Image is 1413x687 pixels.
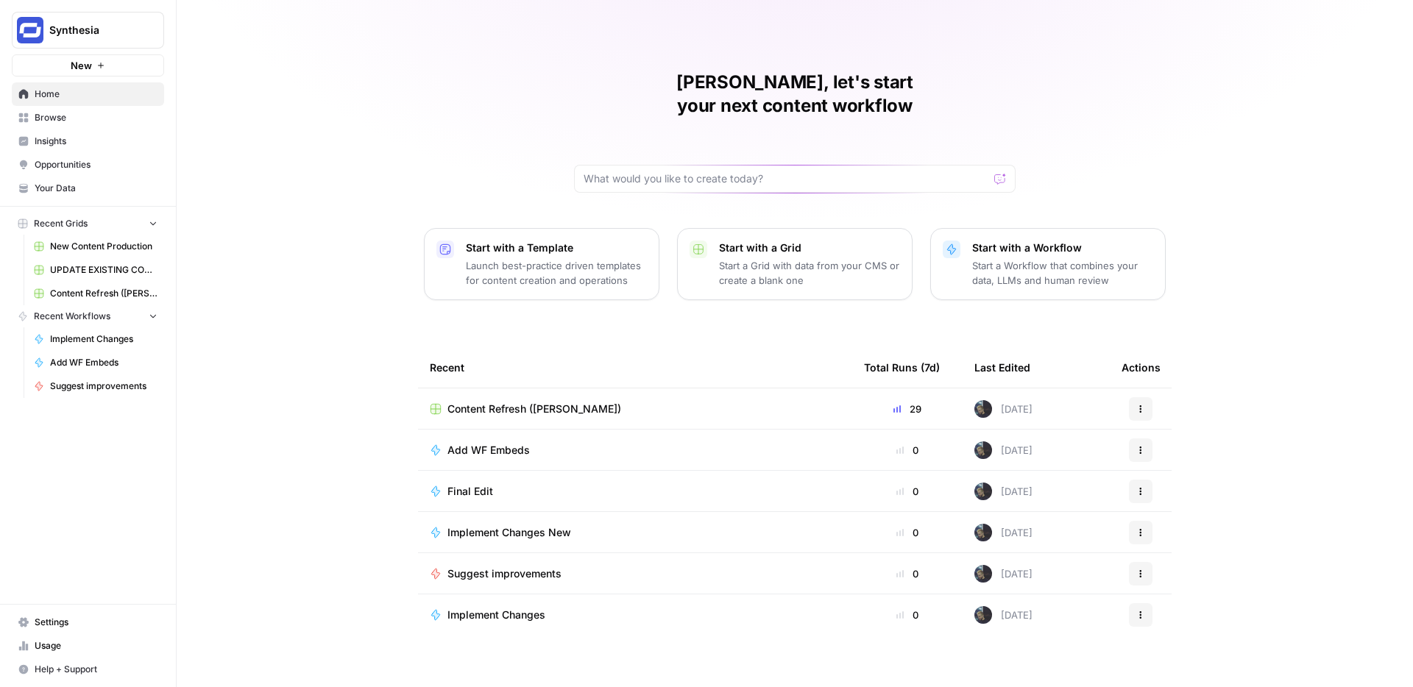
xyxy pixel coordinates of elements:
[430,484,840,499] a: Final Edit
[12,611,164,634] a: Settings
[12,634,164,658] a: Usage
[50,240,157,253] span: New Content Production
[864,347,940,388] div: Total Runs (7d)
[12,177,164,200] a: Your Data
[447,566,562,581] span: Suggest improvements
[719,258,900,288] p: Start a Grid with data from your CMS or create a blank one
[71,58,92,73] span: New
[430,443,840,458] a: Add WF Embeds
[677,228,913,300] button: Start with a GridStart a Grid with data from your CMS or create a blank one
[974,606,992,624] img: paoqh725y1d7htyo5k8zx8sasy7f
[27,258,164,282] a: UPDATE EXISTING CONTENT
[50,356,157,369] span: Add WF Embeds
[430,608,840,622] a: Implement Changes
[424,228,659,300] button: Start with a TemplateLaunch best-practice driven templates for content creation and operations
[584,171,988,186] input: What would you like to create today?
[864,443,951,458] div: 0
[974,606,1033,624] div: [DATE]
[430,402,840,416] a: Content Refresh ([PERSON_NAME])
[50,332,157,346] span: Implement Changes
[974,565,1033,583] div: [DATE]
[27,374,164,398] a: Suggest improvements
[447,608,545,622] span: Implement Changes
[430,566,840,581] a: Suggest improvements
[972,241,1153,255] p: Start with a Workflow
[974,524,1033,541] div: [DATE]
[27,282,164,305] a: Content Refresh ([PERSON_NAME])
[974,441,992,459] img: paoqh725y1d7htyo5k8zx8sasy7f
[50,263,157,277] span: UPDATE EXISTING CONTENT
[35,158,157,171] span: Opportunities
[12,106,164,129] a: Browse
[34,310,110,323] span: Recent Workflows
[974,400,992,418] img: paoqh725y1d7htyo5k8zx8sasy7f
[719,241,900,255] p: Start with a Grid
[49,23,138,38] span: Synthesia
[27,351,164,374] a: Add WF Embeds
[574,71,1016,118] h1: [PERSON_NAME], let's start your next content workflow
[974,483,1033,500] div: [DATE]
[12,12,164,49] button: Workspace: Synthesia
[447,402,621,416] span: Content Refresh ([PERSON_NAME])
[864,525,951,540] div: 0
[466,241,647,255] p: Start with a Template
[972,258,1153,288] p: Start a Workflow that combines your data, LLMs and human review
[17,17,43,43] img: Synthesia Logo
[50,287,157,300] span: Content Refresh ([PERSON_NAME])
[35,639,157,652] span: Usage
[12,658,164,681] button: Help + Support
[27,235,164,258] a: New Content Production
[35,135,157,148] span: Insights
[12,305,164,327] button: Recent Workflows
[447,484,493,499] span: Final Edit
[35,616,157,629] span: Settings
[447,525,571,540] span: Implement Changes New
[27,327,164,351] a: Implement Changes
[930,228,1166,300] button: Start with a WorkflowStart a Workflow that combines your data, LLMs and human review
[466,258,647,288] p: Launch best-practice driven templates for content creation and operations
[974,400,1033,418] div: [DATE]
[50,380,157,393] span: Suggest improvements
[864,608,951,622] div: 0
[35,182,157,195] span: Your Data
[34,217,88,230] span: Recent Grids
[447,443,530,458] span: Add WF Embeds
[974,347,1030,388] div: Last Edited
[864,566,951,581] div: 0
[12,153,164,177] a: Opportunities
[430,525,840,540] a: Implement Changes New
[974,565,992,583] img: paoqh725y1d7htyo5k8zx8sasy7f
[864,484,951,499] div: 0
[12,54,164,76] button: New
[1122,347,1161,388] div: Actions
[864,402,951,416] div: 29
[35,88,157,101] span: Home
[12,82,164,106] a: Home
[974,483,992,500] img: paoqh725y1d7htyo5k8zx8sasy7f
[12,213,164,235] button: Recent Grids
[974,524,992,541] img: paoqh725y1d7htyo5k8zx8sasy7f
[35,663,157,676] span: Help + Support
[974,441,1033,459] div: [DATE]
[35,111,157,124] span: Browse
[430,347,840,388] div: Recent
[12,129,164,153] a: Insights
